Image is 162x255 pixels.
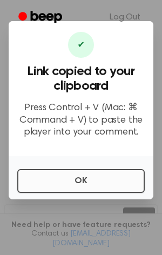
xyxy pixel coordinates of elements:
h3: Link copied to your clipboard [17,64,145,93]
p: Press Control + V (Mac: ⌘ Command + V) to paste the player into your comment. [17,102,145,139]
a: Log Out [99,4,151,30]
a: Beep [11,7,72,28]
div: ✔ [68,32,94,58]
button: OK [17,169,145,193]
